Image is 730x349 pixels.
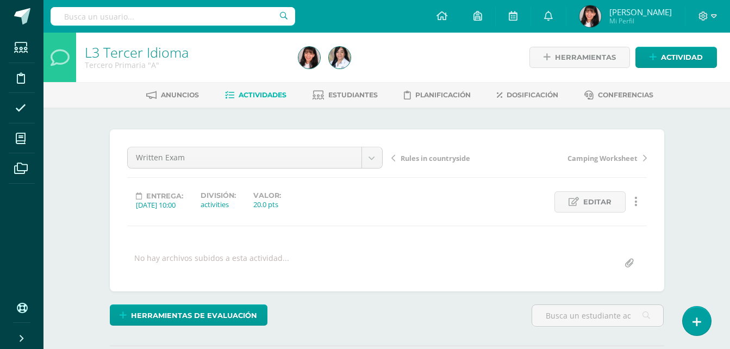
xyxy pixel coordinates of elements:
a: Herramientas de evaluación [110,304,267,326]
span: Entrega: [146,192,183,200]
span: Planificación [415,91,471,99]
span: Dosificación [507,91,558,99]
div: [DATE] 10:00 [136,200,183,210]
span: Estudiantes [328,91,378,99]
div: No hay archivos subidos a esta actividad... [134,253,289,274]
img: f24f368c0c04a6efa02f0eb874e4cc40.png [579,5,601,27]
div: 20.0 pts [253,200,281,209]
input: Busca un estudiante aquí... [532,305,663,326]
div: activities [201,200,236,209]
span: Actividad [661,47,703,67]
a: Herramientas [529,47,630,68]
span: Mi Perfil [609,16,672,26]
span: Anuncios [161,91,199,99]
a: Conferencias [584,86,653,104]
span: Editar [583,192,612,212]
span: Herramientas [555,47,616,67]
label: División: [201,191,236,200]
img: f24f368c0c04a6efa02f0eb874e4cc40.png [298,47,320,68]
div: Tercero Primaria 'A' [85,60,285,70]
img: 370ed853a3a320774bc16059822190fc.png [329,47,351,68]
h1: L3 Tercer Idioma [85,45,285,60]
a: Anuncios [146,86,199,104]
span: Conferencias [598,91,653,99]
a: Estudiantes [313,86,378,104]
a: Rules in countryside [391,152,519,163]
a: Planificación [404,86,471,104]
a: Actividad [635,47,717,68]
label: Valor: [253,191,281,200]
span: Written Exam [136,147,353,168]
input: Busca un usuario... [51,7,295,26]
span: Rules in countryside [401,153,470,163]
a: Camping Worksheet [519,152,647,163]
a: Written Exam [128,147,382,168]
span: Actividades [239,91,286,99]
a: Actividades [225,86,286,104]
a: Dosificación [497,86,558,104]
a: L3 Tercer Idioma [85,43,189,61]
span: Camping Worksheet [567,153,638,163]
span: [PERSON_NAME] [609,7,672,17]
span: Herramientas de evaluación [131,306,257,326]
